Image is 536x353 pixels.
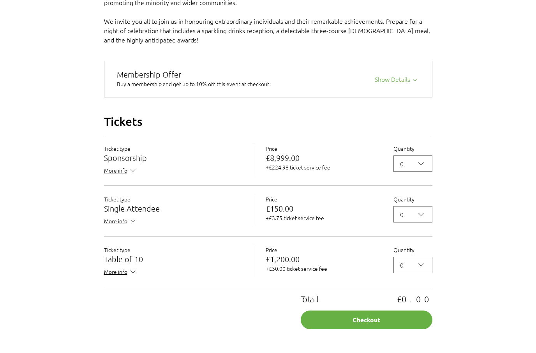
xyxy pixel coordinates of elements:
[117,71,279,78] div: Membership Offer
[400,210,404,219] div: 0
[266,154,381,162] p: £8,999.00
[301,295,321,303] p: Total
[104,217,137,227] button: More info
[400,159,404,168] div: 0
[266,246,277,254] span: Price
[104,166,137,176] button: More info
[117,80,279,88] div: Buy a membership and get up to 10% off this event at checkout
[375,72,420,83] button: Show Details
[266,214,381,222] p: +£3.75 ticket service fee
[104,205,240,212] h3: Single Attendee
[266,205,381,212] p: £150.00
[104,268,137,277] button: More info
[266,145,277,152] span: Price
[266,265,381,272] p: +£30.00 ticket service fee
[104,114,432,129] h2: Tickets
[104,246,130,254] span: Ticket type
[393,145,432,152] label: Quantity
[266,255,381,263] p: £1,200.00
[266,195,277,203] span: Price
[104,145,130,152] span: Ticket type
[104,255,240,263] h3: Table of 10
[104,17,432,44] span: We invite you all to join us in honouring extraordinary individuals and their remarkable achievem...
[393,246,432,254] label: Quantity
[400,260,404,270] div: 0
[393,195,432,203] label: Quantity
[397,295,432,303] p: £0.00
[104,195,130,203] span: Ticket type
[266,163,381,171] p: +£224.98 ticket service fee
[104,154,240,162] h3: Sponsorship
[301,311,432,329] button: Checkout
